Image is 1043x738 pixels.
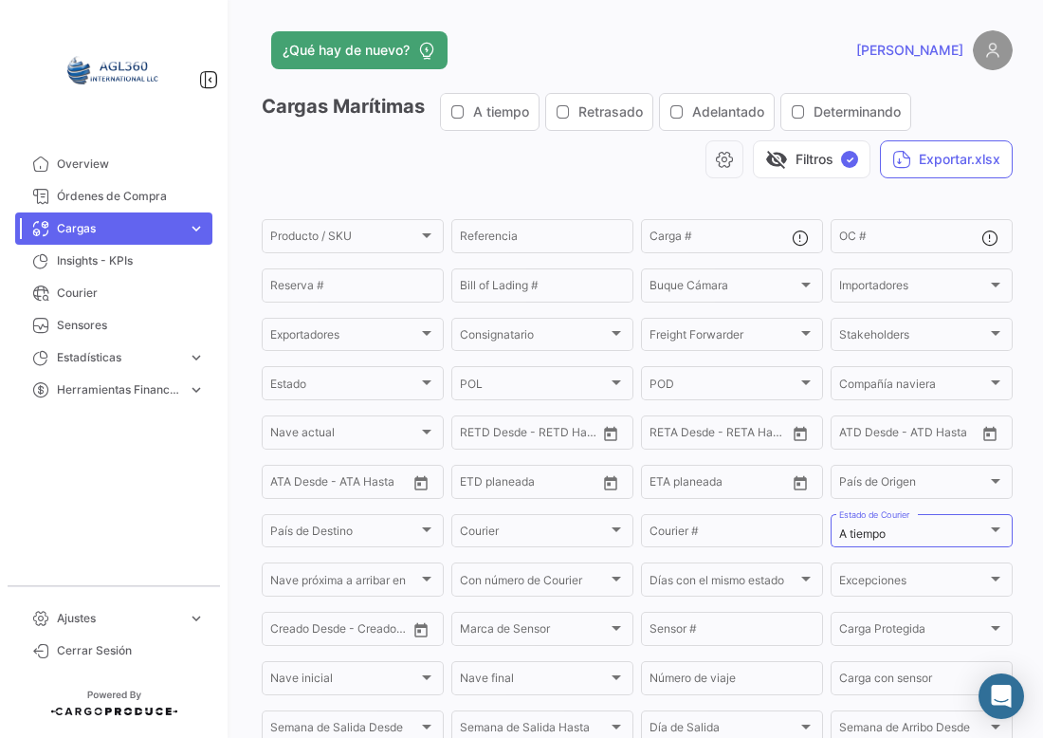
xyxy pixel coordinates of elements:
[650,478,684,491] input: Desde
[57,317,205,334] span: Sensores
[473,102,529,121] span: A tiempo
[546,94,652,130] button: Retrasado
[650,724,797,737] span: Día de Salida
[973,30,1013,70] img: placeholder-user.png
[786,469,814,497] button: Open calendar
[692,102,764,121] span: Adelantado
[839,478,987,491] span: País de Origen
[650,331,797,344] span: Freight Forwarder
[57,610,180,627] span: Ajustes
[856,41,963,60] span: [PERSON_NAME]
[15,309,212,341] a: Sensores
[270,379,418,393] span: Estado
[460,527,608,541] span: Courier
[57,349,180,366] span: Estadísticas
[460,577,608,590] span: Con número de Courier
[753,140,870,178] button: visibility_offFiltros✓
[66,23,161,118] img: 64a6efb6-309f-488a-b1f1-3442125ebd42.png
[15,245,212,277] a: Insights - KPIs
[839,577,987,590] span: Excepciones
[460,478,494,491] input: Desde
[839,331,987,344] span: Stakeholders
[270,478,328,491] input: ATA Desde
[188,610,205,627] span: expand_more
[650,429,684,442] input: Desde
[270,724,418,737] span: Semana de Salida Desde
[262,93,917,131] h3: Cargas Marítimas
[814,102,901,121] span: Determinando
[765,148,788,171] span: visibility_off
[270,527,418,541] span: País de Destino
[781,94,910,130] button: Determinando
[188,220,205,237] span: expand_more
[976,419,1004,448] button: Open calendar
[578,102,643,121] span: Retrasado
[650,282,797,295] span: Buque Cámara
[911,429,976,442] input: ATD Hasta
[839,724,987,737] span: Semana de Arribo Desde
[270,625,329,638] input: Creado Desde
[660,94,774,130] button: Adelantado
[839,379,987,393] span: Compañía naviera
[507,478,572,491] input: Hasta
[188,349,205,366] span: expand_more
[57,642,205,659] span: Cerrar Sesión
[270,331,418,344] span: Exportadores
[880,140,1013,178] button: Exportar.xlsx
[270,674,418,688] span: Nave inicial
[271,31,448,69] button: ¿Qué hay de nuevo?
[839,625,987,638] span: Carga Protegida
[841,151,858,168] span: ✓
[839,282,987,295] span: Importadores
[15,277,212,309] a: Courier
[407,616,435,644] button: Open calendar
[460,331,608,344] span: Consignatario
[270,577,418,590] span: Nave próxima a arribar en
[507,429,572,442] input: Hasta
[697,429,761,442] input: Hasta
[697,478,761,491] input: Hasta
[839,526,886,541] mat-select-trigger: A tiempo
[57,252,205,269] span: Insights - KPIs
[57,285,205,302] span: Courier
[57,156,205,173] span: Overview
[460,379,608,393] span: POL
[460,724,608,737] span: Semana de Salida Hasta
[460,429,494,442] input: Desde
[57,188,205,205] span: Órdenes de Compra
[283,41,410,60] span: ¿Qué hay de nuevo?
[341,478,406,491] input: ATA Hasta
[839,674,987,688] span: Carga con sensor
[650,577,797,590] span: Días con el mismo estado
[270,232,418,246] span: Producto / SKU
[460,674,608,688] span: Nave final
[460,625,608,638] span: Marca de Sensor
[15,180,212,212] a: Órdenes de Compra
[979,673,1024,719] div: Abrir Intercom Messenger
[57,220,180,237] span: Cargas
[188,381,205,398] span: expand_more
[407,469,435,497] button: Open calendar
[441,94,539,130] button: A tiempo
[15,148,212,180] a: Overview
[342,625,407,638] input: Creado Hasta
[786,419,814,448] button: Open calendar
[596,419,625,448] button: Open calendar
[596,469,625,497] button: Open calendar
[57,381,180,398] span: Herramientas Financieras
[270,429,418,442] span: Nave actual
[650,379,797,393] span: POD
[839,429,898,442] input: ATD Desde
